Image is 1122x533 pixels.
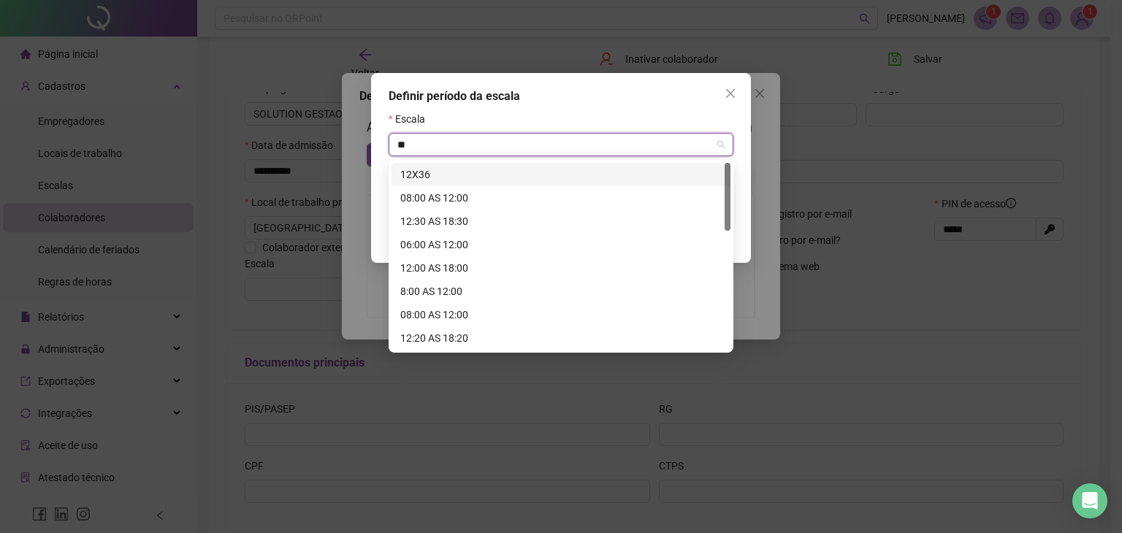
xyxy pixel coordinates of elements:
[725,88,736,99] span: close
[400,190,722,206] div: 08:00 AS 12:00
[400,237,722,253] div: 06:00 AS 12:00
[392,256,730,280] div: 12:00 AS 18:00
[400,330,722,346] div: 12:20 AS 18:20
[392,326,730,350] div: 12:20 AS 18:20
[400,283,722,299] div: 8:00 AS 12:00
[719,82,742,105] button: Close
[1072,483,1107,518] div: Open Intercom Messenger
[400,213,722,229] div: 12:30 AS 18:30
[392,303,730,326] div: 08:00 AS 12:00
[392,280,730,303] div: 8:00 AS 12:00
[389,88,733,105] div: Definir período da escala
[400,307,722,323] div: 08:00 AS 12:00
[400,260,722,276] div: 12:00 AS 18:00
[392,163,730,186] div: 12X36
[400,166,722,183] div: 12X36
[392,233,730,256] div: 06:00 AS 12:00
[389,111,435,127] label: Escala
[392,210,730,233] div: 12:30 AS 18:30
[392,186,730,210] div: 08:00 AS 12:00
